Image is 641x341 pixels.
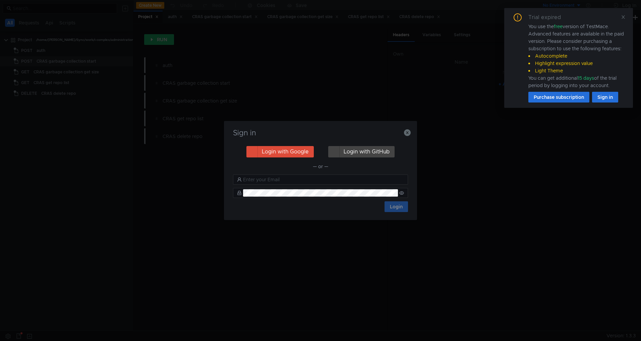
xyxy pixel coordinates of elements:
[528,74,625,89] div: You can get additional of the trial period by logging into your account.
[243,176,404,183] input: Enter your Email
[232,129,409,137] h3: Sign in
[592,92,618,103] button: Sign in
[554,23,563,29] span: free
[528,52,625,60] li: Autocomplete
[528,60,625,67] li: Highlight expression value
[233,162,408,170] div: — or —
[528,92,589,103] button: Purchase subscription
[528,23,625,89] div: You use the version of TestMace. Advanced features are available in the paid version. Please cons...
[528,13,569,21] div: Trial expired
[246,146,314,157] button: Login with Google
[528,67,625,74] li: Light Theme
[328,146,395,157] button: Login with GitHub
[578,75,594,81] span: 15 days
